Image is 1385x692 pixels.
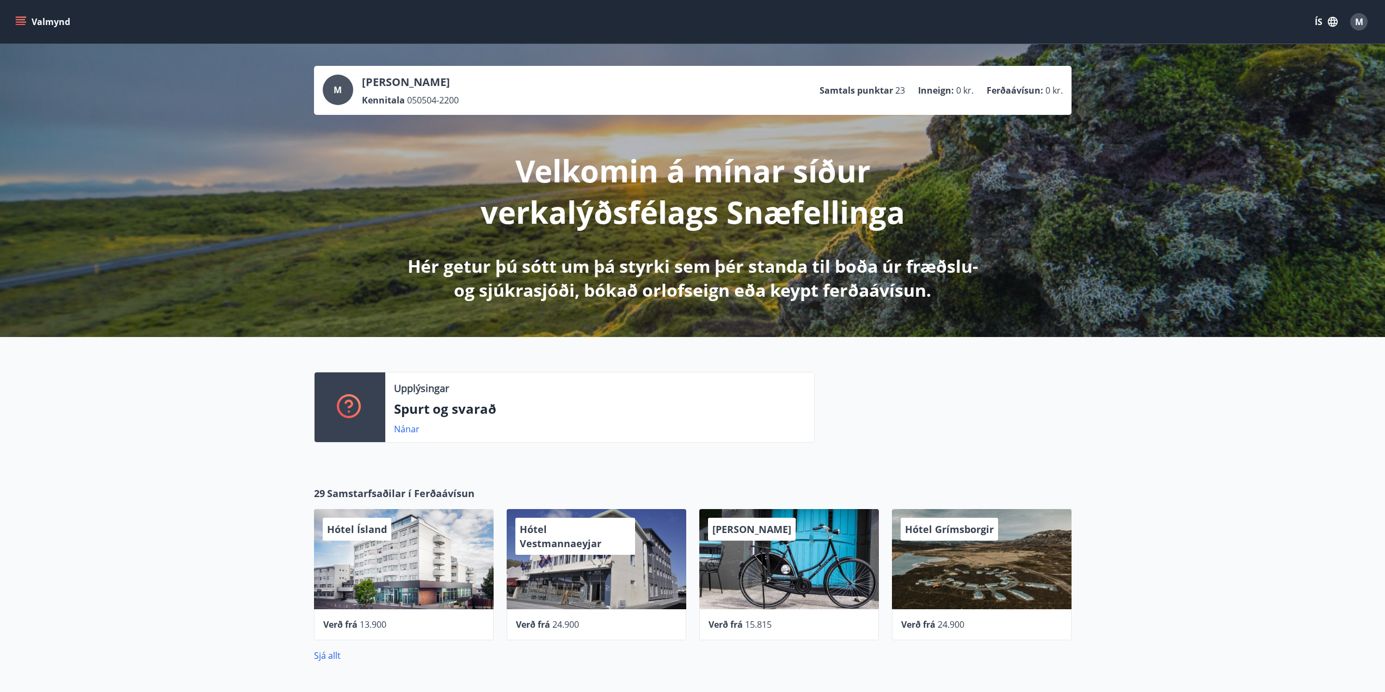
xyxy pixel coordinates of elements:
[360,618,386,630] span: 13.900
[820,84,893,96] p: Samtals punktar
[394,423,420,435] a: Nánar
[709,618,743,630] span: Verð frá
[13,12,75,32] button: menu
[334,84,342,96] span: M
[362,94,405,106] p: Kennitala
[901,618,935,630] span: Verð frá
[1045,84,1063,96] span: 0 kr.
[327,486,475,500] span: Samstarfsaðilar í Ferðaávísun
[516,618,550,630] span: Verð frá
[987,84,1043,96] p: Ferðaávísun :
[1355,16,1363,28] span: M
[407,94,459,106] span: 050504-2200
[918,84,954,96] p: Inneign :
[956,84,974,96] span: 0 kr.
[394,400,805,418] p: Spurt og svarað
[362,75,459,90] p: [PERSON_NAME]
[327,523,387,536] span: Hótel Ísland
[1309,12,1344,32] button: ÍS
[314,486,325,500] span: 29
[1346,9,1372,35] button: M
[905,523,994,536] span: Hótel Grímsborgir
[745,618,772,630] span: 15.815
[938,618,964,630] span: 24.900
[405,150,980,232] p: Velkomin á mínar síður verkalýðsfélags Snæfellinga
[712,523,791,536] span: [PERSON_NAME]
[552,618,579,630] span: 24.900
[895,84,905,96] span: 23
[314,650,341,662] a: Sjá allt
[394,381,449,395] p: Upplýsingar
[405,254,980,302] p: Hér getur þú sótt um þá styrki sem þér standa til boða úr fræðslu- og sjúkrasjóði, bókað orlofsei...
[323,618,358,630] span: Verð frá
[520,523,601,550] span: Hótel Vestmannaeyjar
